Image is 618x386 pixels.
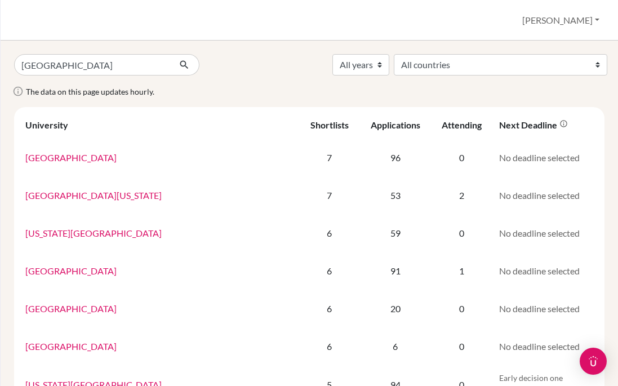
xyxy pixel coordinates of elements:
p: Early decision one [499,372,593,384]
div: Shortlists [310,119,349,130]
td: 6 [300,214,359,252]
a: [US_STATE][GEOGRAPHIC_DATA] [25,228,162,238]
span: No deadline selected [499,265,580,276]
td: 2 [432,176,493,214]
td: 0 [432,214,493,252]
td: 59 [359,214,432,252]
td: 1 [432,252,493,290]
span: No deadline selected [499,303,580,314]
td: 96 [359,139,432,176]
td: 6 [359,327,432,365]
td: 6 [300,252,359,290]
td: 91 [359,252,432,290]
span: No deadline selected [499,341,580,352]
span: No deadline selected [499,152,580,163]
a: [GEOGRAPHIC_DATA][US_STATE] [25,190,162,201]
a: [GEOGRAPHIC_DATA] [25,341,117,352]
div: Next deadline [499,119,568,130]
th: University [19,112,300,139]
div: Open Intercom Messenger [580,348,607,375]
td: 0 [432,290,493,327]
a: [GEOGRAPHIC_DATA] [25,152,117,163]
td: 6 [300,327,359,365]
a: [GEOGRAPHIC_DATA] [25,303,117,314]
span: The data on this page updates hourly. [26,87,154,96]
td: 53 [359,176,432,214]
td: 7 [300,139,359,176]
td: 20 [359,290,432,327]
a: [GEOGRAPHIC_DATA] [25,265,117,276]
div: Applications [371,119,420,130]
span: No deadline selected [499,228,580,238]
td: 0 [432,327,493,365]
span: No deadline selected [499,190,580,201]
input: Search all universities [14,54,170,76]
div: Attending [442,119,482,130]
td: 6 [300,290,359,327]
td: 7 [300,176,359,214]
button: [PERSON_NAME] [517,10,604,31]
td: 0 [432,139,493,176]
